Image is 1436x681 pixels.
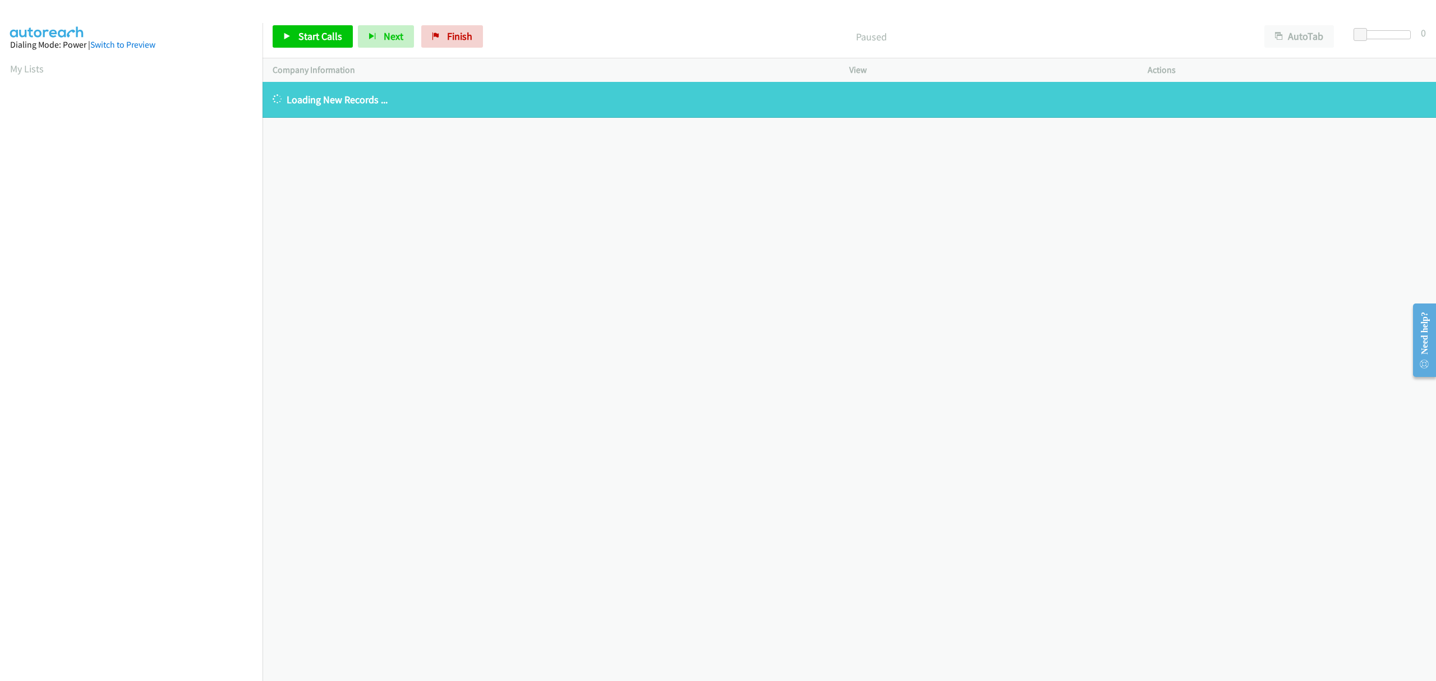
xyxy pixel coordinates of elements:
[358,25,414,48] button: Next
[10,86,263,619] iframe: Dialpad
[447,30,472,43] span: Finish
[273,25,353,48] a: Start Calls
[849,63,1127,77] p: View
[90,39,155,50] a: Switch to Preview
[1359,30,1411,39] div: Delay between calls (in seconds)
[10,38,252,52] div: Dialing Mode: Power |
[1264,25,1334,48] button: AutoTab
[498,29,1244,44] p: Paused
[1404,296,1436,385] iframe: Resource Center
[1421,25,1426,40] div: 0
[298,30,342,43] span: Start Calls
[273,63,829,77] p: Company Information
[421,25,483,48] a: Finish
[384,30,403,43] span: Next
[273,92,1426,107] p: Loading New Records ...
[10,62,44,75] a: My Lists
[1148,63,1426,77] p: Actions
